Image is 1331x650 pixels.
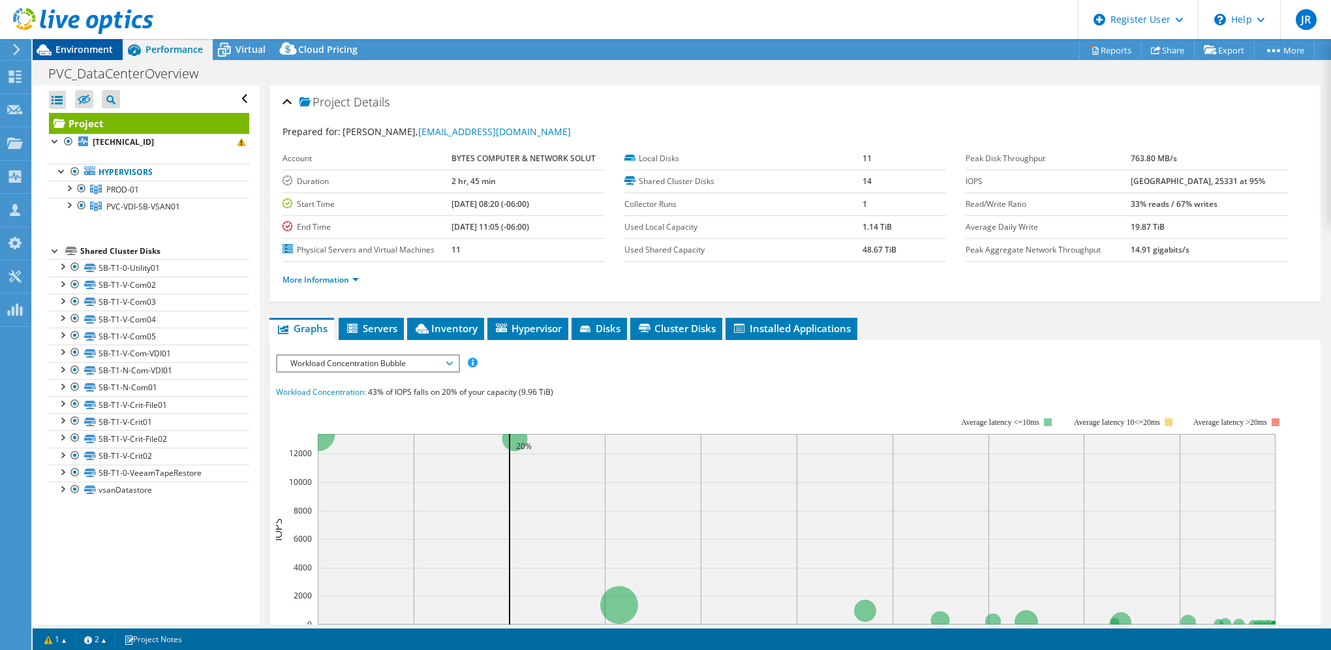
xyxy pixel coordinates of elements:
text: 2000 [294,590,312,601]
a: Export [1194,40,1255,60]
a: SB-T1-0-VeeamTapeRestore [49,465,249,482]
a: More [1254,40,1315,60]
b: 14.91 gigabits/s [1131,244,1189,255]
span: Cluster Disks [637,322,716,335]
text: 10000 [289,476,312,487]
text: Average latency >20ms [1193,418,1267,427]
label: Average Daily Write [966,221,1131,234]
b: [DATE] 08:20 (-06:00) [451,198,529,209]
b: 14 [863,176,872,187]
a: Project [49,113,249,134]
text: IOPS [271,518,285,540]
span: Graphs [276,322,328,335]
label: IOPS [966,175,1131,188]
label: Read/Write Ratio [966,198,1131,211]
b: BYTES COMPUTER & NETWORK SOLUT [451,153,596,164]
label: Start Time [283,198,451,211]
a: [TECHNICAL_ID] [49,134,249,151]
a: Reports [1079,40,1142,60]
label: Account [283,152,451,165]
span: Inventory [414,322,478,335]
b: 1.14 TiB [863,221,892,232]
label: Used Local Capacity [624,221,863,234]
b: [GEOGRAPHIC_DATA], 25331 at 95% [1131,176,1265,187]
span: Virtual [236,43,266,55]
tspan: Average latency <=10ms [961,418,1039,427]
span: Cloud Pricing [298,43,358,55]
text: 12000 [289,448,312,459]
a: vsanDatastore [49,482,249,499]
text: 6000 [294,533,312,544]
label: Physical Servers and Virtual Machines [283,243,451,256]
a: Project Notes [115,631,191,647]
b: 11 [451,244,461,255]
a: SB-T1-V-Com-VDI01 [49,345,249,362]
span: PROD-01 [106,184,139,195]
b: 48.67 TiB [863,244,896,255]
b: [DATE] 11:05 (-06:00) [451,221,529,232]
label: Used Shared Capacity [624,243,863,256]
span: Environment [55,43,113,55]
text: 8000 [294,505,312,516]
span: PVC-VDI-SB-VSAN01 [106,201,180,212]
span: Installed Applications [732,322,851,335]
b: 33% reads / 67% writes [1131,198,1217,209]
span: JR [1296,9,1317,30]
a: More Information [283,274,359,285]
span: Performance [145,43,203,55]
b: 763.80 MB/s [1131,153,1177,164]
a: SB-T1-V-Com03 [49,294,249,311]
svg: \n [1214,14,1226,25]
span: Disks [578,322,620,335]
a: SB-T1-V-Crit02 [49,448,249,465]
span: Details [354,94,390,110]
a: Hypervisors [49,164,249,181]
a: SB-T1-V-Crit-File02 [49,430,249,447]
label: Duration [283,175,451,188]
span: Workload Concentration: [276,386,366,397]
a: PVC-VDI-SB-VSAN01 [49,198,249,215]
a: SB-T1-N-Com01 [49,379,249,396]
b: 2 hr, 45 min [451,176,496,187]
a: Share [1141,40,1195,60]
a: SB-T1-V-Com04 [49,311,249,328]
b: 11 [863,153,872,164]
span: 43% of IOPS falls on 20% of your capacity (9.96 TiB) [368,386,553,397]
a: 1 [35,631,76,647]
span: [PERSON_NAME], [343,125,571,138]
div: Shared Cluster Disks [80,243,249,259]
span: Servers [345,322,397,335]
label: Local Disks [624,152,863,165]
label: Prepared for: [283,125,341,138]
a: 2 [75,631,115,647]
text: 4000 [294,562,312,573]
a: SB-T1-V-Crit-File01 [49,396,249,413]
span: Project [299,96,350,109]
span: Hypervisor [494,322,562,335]
label: Collector Runs [624,198,863,211]
a: SB-T1-0-Utility01 [49,259,249,276]
b: [TECHNICAL_ID] [93,136,154,147]
b: 1 [863,198,867,209]
label: Peak Aggregate Network Throughput [966,243,1131,256]
a: SB-T1-V-Com02 [49,277,249,294]
b: 19.87 TiB [1131,221,1165,232]
a: PROD-01 [49,181,249,198]
label: End Time [283,221,451,234]
tspan: Average latency 10<=20ms [1074,418,1160,427]
a: [EMAIL_ADDRESS][DOMAIN_NAME] [418,125,571,138]
a: SB-T1-N-Com-VDI01 [49,362,249,379]
text: 20% [516,441,532,452]
span: Workload Concentration Bubble [284,356,451,371]
text: 0 [307,619,312,630]
h1: PVC_DataCenterOverview [42,67,219,81]
label: Peak Disk Throughput [966,152,1131,165]
a: SB-T1-V-Crit01 [49,413,249,430]
label: Shared Cluster Disks [624,175,863,188]
a: SB-T1-V-Com05 [49,328,249,345]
